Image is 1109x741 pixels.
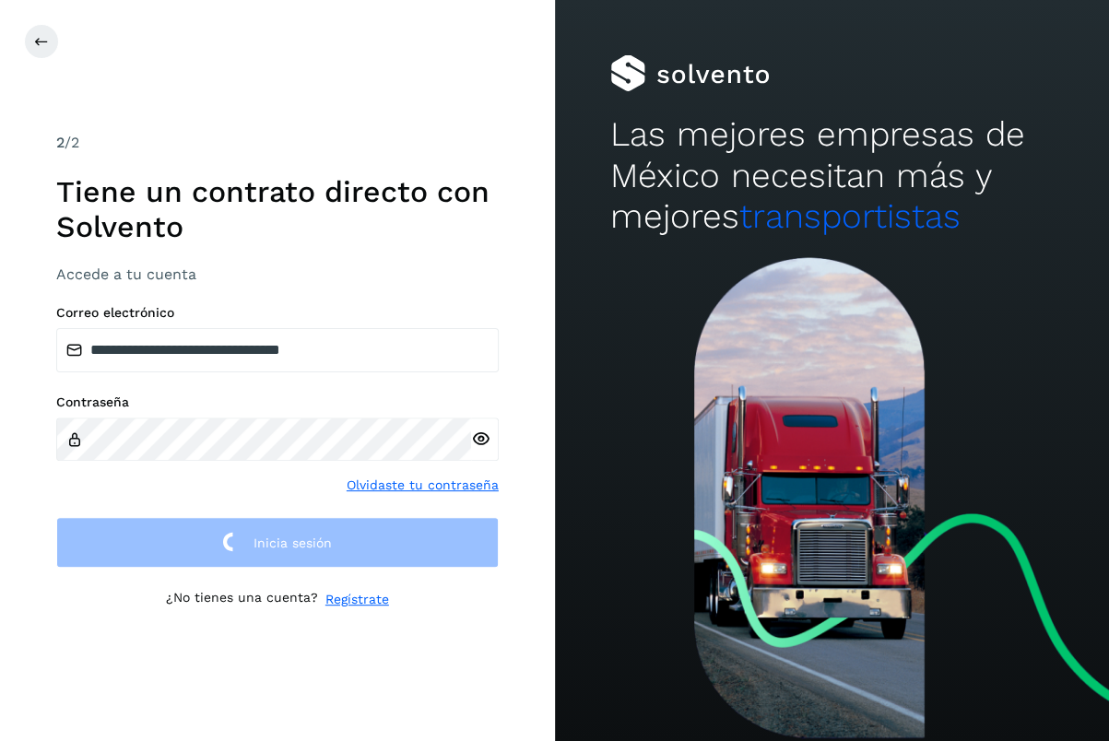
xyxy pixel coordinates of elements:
[610,114,1054,237] h2: Las mejores empresas de México necesitan más y mejores
[56,132,499,154] div: /2
[56,174,499,245] h1: Tiene un contrato directo con Solvento
[56,517,499,568] button: Inicia sesión
[325,590,389,609] a: Regístrate
[56,134,65,151] span: 2
[739,196,961,236] span: transportistas
[166,590,318,609] p: ¿No tienes una cuenta?
[56,305,499,321] label: Correo electrónico
[56,394,499,410] label: Contraseña
[56,265,499,283] h3: Accede a tu cuenta
[347,476,499,495] a: Olvidaste tu contraseña
[254,536,332,549] span: Inicia sesión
